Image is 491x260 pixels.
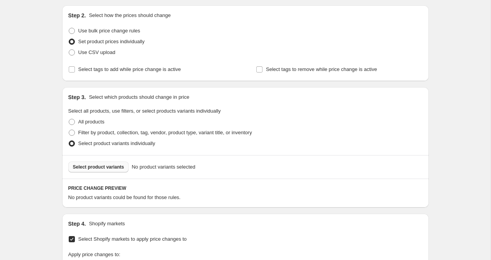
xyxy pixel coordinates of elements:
[68,12,86,19] h2: Step 2.
[89,12,171,19] p: Select how the prices should change
[68,194,181,200] span: No product variants could be found for those rules.
[78,49,115,55] span: Use CSV upload
[68,162,129,172] button: Select product variants
[89,220,125,228] p: Shopify markets
[78,119,105,125] span: All products
[78,140,155,146] span: Select product variants individually
[266,66,377,72] span: Select tags to remove while price change is active
[78,39,145,44] span: Set product prices individually
[68,252,120,257] span: Apply price changes to:
[68,185,423,191] h6: PRICE CHANGE PREVIEW
[89,93,189,101] p: Select which products should change in price
[132,163,195,171] span: No product variants selected
[68,220,86,228] h2: Step 4.
[68,93,86,101] h2: Step 3.
[73,164,124,170] span: Select product variants
[68,108,221,114] span: Select all products, use filters, or select products variants individually
[78,236,187,242] span: Select Shopify markets to apply price changes to
[78,66,181,72] span: Select tags to add while price change is active
[78,130,252,135] span: Filter by product, collection, tag, vendor, product type, variant title, or inventory
[78,28,140,34] span: Use bulk price change rules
